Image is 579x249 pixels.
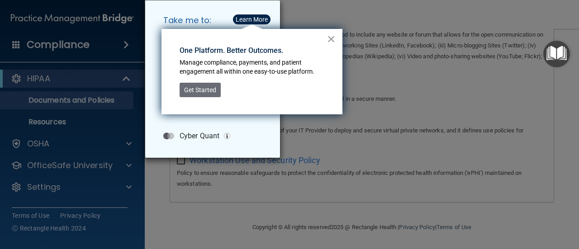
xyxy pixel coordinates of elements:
button: Close [327,32,336,46]
div: Learn More [236,16,268,23]
p: One Platform. Better Outcomes. [180,46,327,56]
h5: Take me to: [156,8,273,33]
p: Manage compliance, payments, and patient engagement all within one easy-to-use platform. [180,58,327,76]
button: Get Started [180,83,221,97]
button: Open Resource Center [543,41,570,67]
p: Cyber Quant [180,132,219,141]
